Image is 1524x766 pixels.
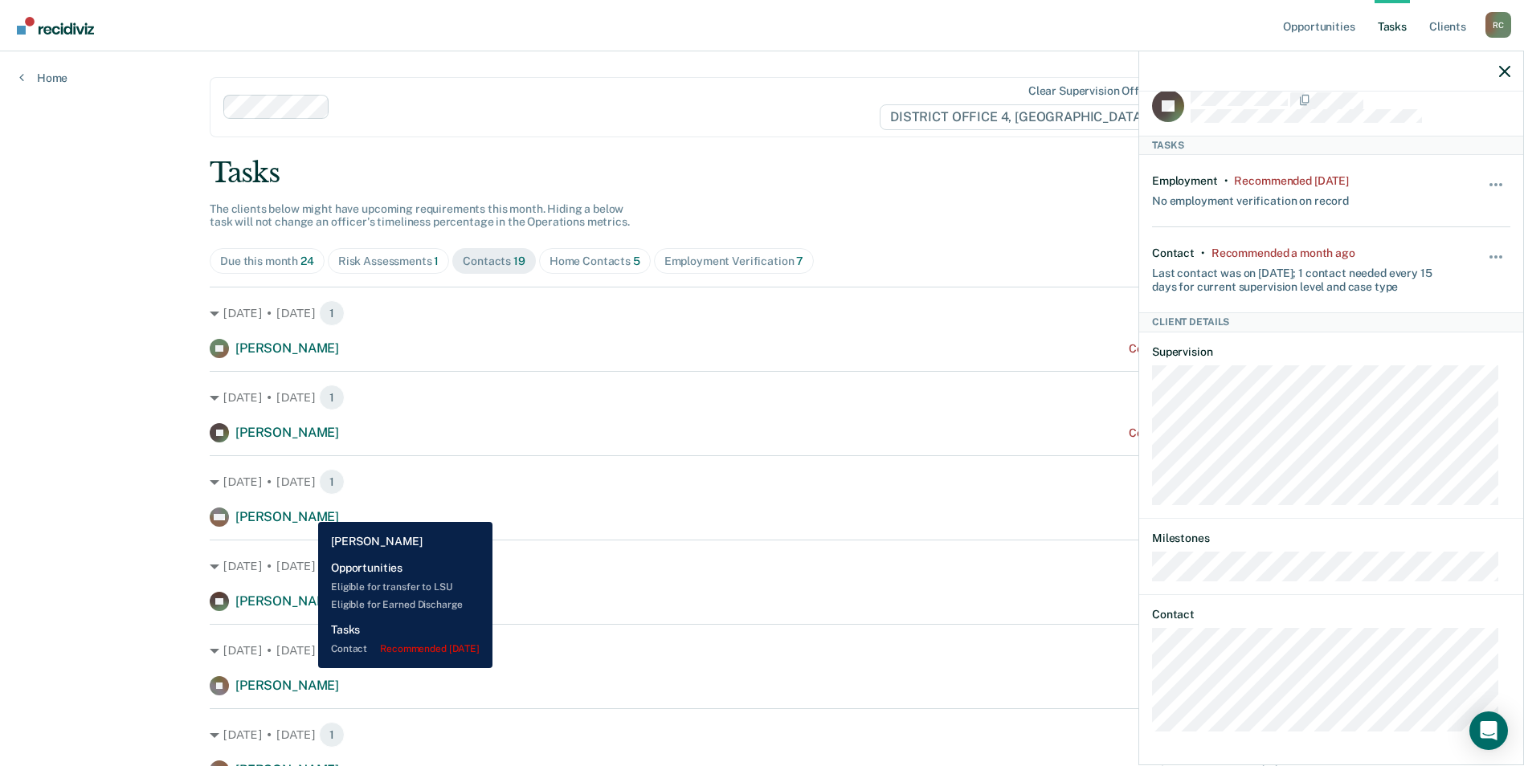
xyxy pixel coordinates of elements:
span: 1 [319,300,345,326]
span: [PERSON_NAME] [235,509,339,524]
span: [PERSON_NAME] [235,593,339,609]
span: The clients below might have upcoming requirements this month. Hiding a below task will not chang... [210,202,630,229]
div: Contact recommended a month ago [1129,426,1314,440]
div: [DATE] • [DATE] [210,469,1314,495]
span: 1 [319,638,345,663]
div: [DATE] • [DATE] [210,553,1314,579]
span: 5 [633,255,640,267]
div: Tasks [210,157,1314,189]
div: [DATE] • [DATE] [210,385,1314,410]
div: [DATE] • [DATE] [210,722,1314,748]
span: 1 [319,469,345,495]
span: 1 [434,255,439,267]
div: Contact recommended a month ago [1129,342,1314,356]
div: [DATE] • [DATE] [210,638,1314,663]
div: Recommended 2 months ago [1234,174,1348,188]
div: Client Details [1139,312,1523,332]
div: Tasks [1139,136,1523,155]
span: 1 [319,553,345,579]
dt: Supervision [1152,345,1510,359]
span: 19 [513,255,525,267]
div: Employment Verification [664,255,804,268]
span: 1 [319,385,345,410]
dt: Milestones [1152,532,1510,545]
div: Contact [1152,247,1195,260]
div: Recommended a month ago [1211,247,1355,260]
span: [PERSON_NAME] [235,425,339,440]
span: 7 [796,255,803,267]
div: Risk Assessments [338,255,439,268]
div: Home Contacts [550,255,640,268]
span: 24 [300,255,314,267]
a: Home [19,71,67,85]
span: [PERSON_NAME] [235,340,339,356]
div: Last contact was on [DATE]; 1 contact needed every 15 days for current supervision level and case... [1152,260,1451,294]
dt: Contact [1152,608,1510,621]
div: • [1224,174,1228,188]
img: Recidiviz [17,17,94,35]
div: Employment [1152,174,1218,188]
span: [PERSON_NAME] [235,678,339,693]
div: Clear supervision officers [1028,84,1165,98]
div: [DATE] • [DATE] [210,300,1314,326]
div: R C [1485,12,1511,38]
div: • [1201,247,1205,260]
span: DISTRICT OFFICE 4, [GEOGRAPHIC_DATA] [880,104,1168,130]
div: Due this month [220,255,314,268]
div: No employment verification on record [1152,188,1349,208]
div: Open Intercom Messenger [1469,711,1508,750]
div: Contacts [463,255,525,268]
span: 1 [319,722,345,748]
button: Profile dropdown button [1485,12,1511,38]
